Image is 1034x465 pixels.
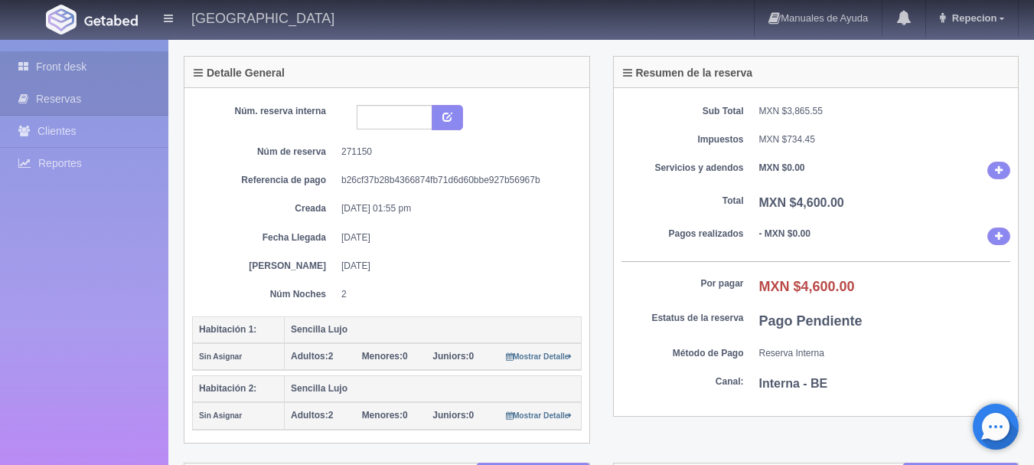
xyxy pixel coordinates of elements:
[341,231,570,244] dd: [DATE]
[362,351,403,362] strong: Menores:
[285,316,582,343] th: Sencilla Lujo
[432,351,474,362] span: 0
[621,312,744,325] dt: Estatus de la reserva
[759,279,855,294] b: MXN $4,600.00
[46,5,77,34] img: Getabed
[204,105,326,118] dt: Núm. reserva interna
[506,411,572,420] small: Mostrar Detalle
[199,324,256,335] b: Habitación 1:
[621,195,744,208] dt: Total
[362,410,408,421] span: 0
[621,347,744,360] dt: Método de Pago
[362,410,403,421] strong: Menores:
[194,67,285,79] h4: Detalle General
[204,146,326,159] dt: Núm de reserva
[341,288,570,301] dd: 2
[759,228,811,239] b: - MXN $0.00
[759,105,1011,118] dd: MXN $3,865.55
[291,351,328,362] strong: Adultos:
[204,174,326,187] dt: Referencia de pago
[759,347,1011,360] dd: Reserva Interna
[199,383,256,394] b: Habitación 2:
[199,411,242,420] small: Sin Asignar
[759,377,828,390] b: Interna - BE
[204,231,326,244] dt: Fecha Llegada
[204,288,326,301] dt: Núm Noches
[204,202,326,215] dt: Creada
[285,376,582,403] th: Sencilla Lujo
[341,174,570,187] dd: b26cf37b28b4366874fb71d6d60bbe927b56967b
[432,410,468,421] strong: Juniors:
[506,351,572,362] a: Mostrar Detalle
[199,352,242,361] small: Sin Asignar
[506,352,572,361] small: Mostrar Detalle
[291,410,333,421] span: 2
[759,162,805,173] b: MXN $0.00
[191,8,334,27] h4: [GEOGRAPHIC_DATA]
[341,146,570,159] dd: 271150
[621,162,744,175] dt: Servicios y adendos
[84,15,138,26] img: Getabed
[432,410,474,421] span: 0
[291,351,333,362] span: 2
[621,105,744,118] dt: Sub Total
[623,67,753,79] h4: Resumen de la reserva
[362,351,408,362] span: 0
[621,228,744,241] dt: Pagos realizados
[948,12,997,24] span: Repecion
[759,313,863,329] b: Pago Pendiente
[432,351,468,362] strong: Juniors:
[621,133,744,146] dt: Impuestos
[291,410,328,421] strong: Adultos:
[621,277,744,290] dt: Por pagar
[621,375,744,388] dt: Canal:
[506,410,572,421] a: Mostrar Detalle
[759,133,1011,146] dd: MXN $734.45
[204,260,326,273] dt: [PERSON_NAME]
[341,260,570,273] dd: [DATE]
[341,202,570,215] dd: [DATE] 01:55 pm
[759,196,844,209] b: MXN $4,600.00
